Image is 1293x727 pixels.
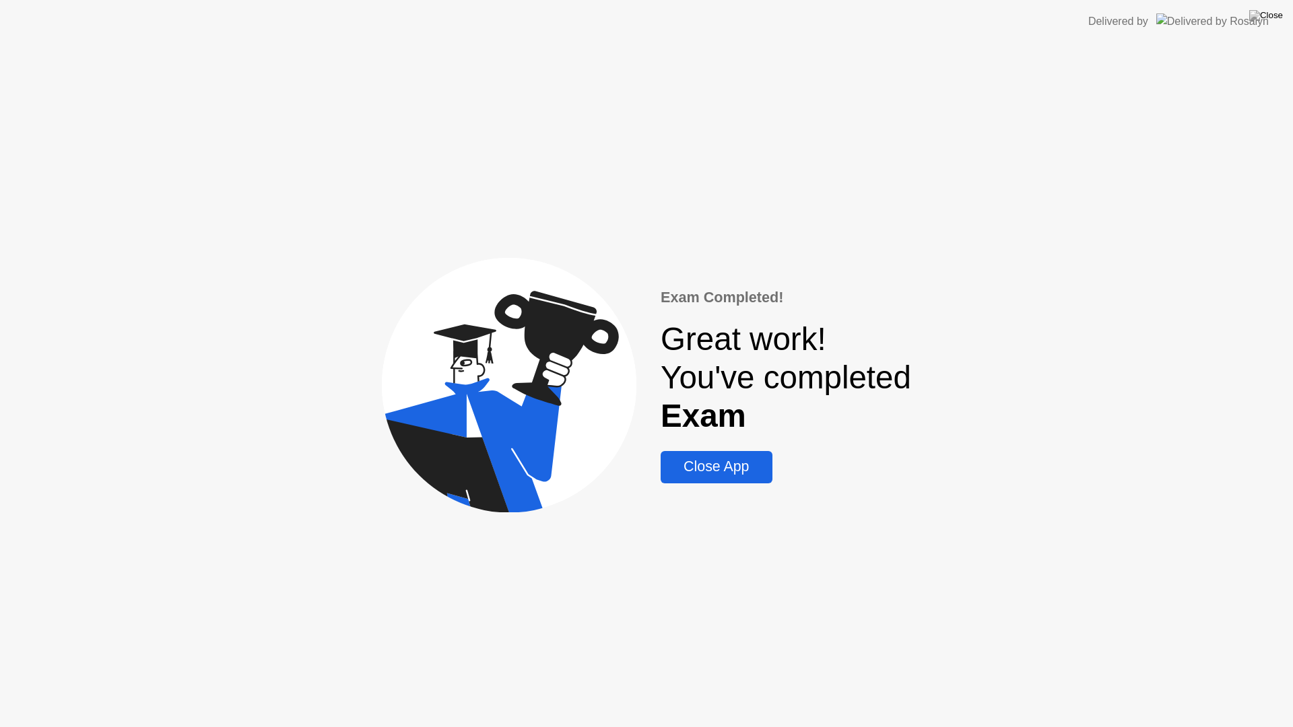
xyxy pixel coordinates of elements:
button: Close App [661,451,772,483]
img: Close [1249,10,1283,21]
div: Delivered by [1088,13,1148,30]
img: Delivered by Rosalyn [1156,13,1269,29]
div: Exam Completed! [661,287,911,308]
div: Close App [665,458,768,475]
b: Exam [661,398,746,434]
div: Great work! You've completed [661,320,911,435]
